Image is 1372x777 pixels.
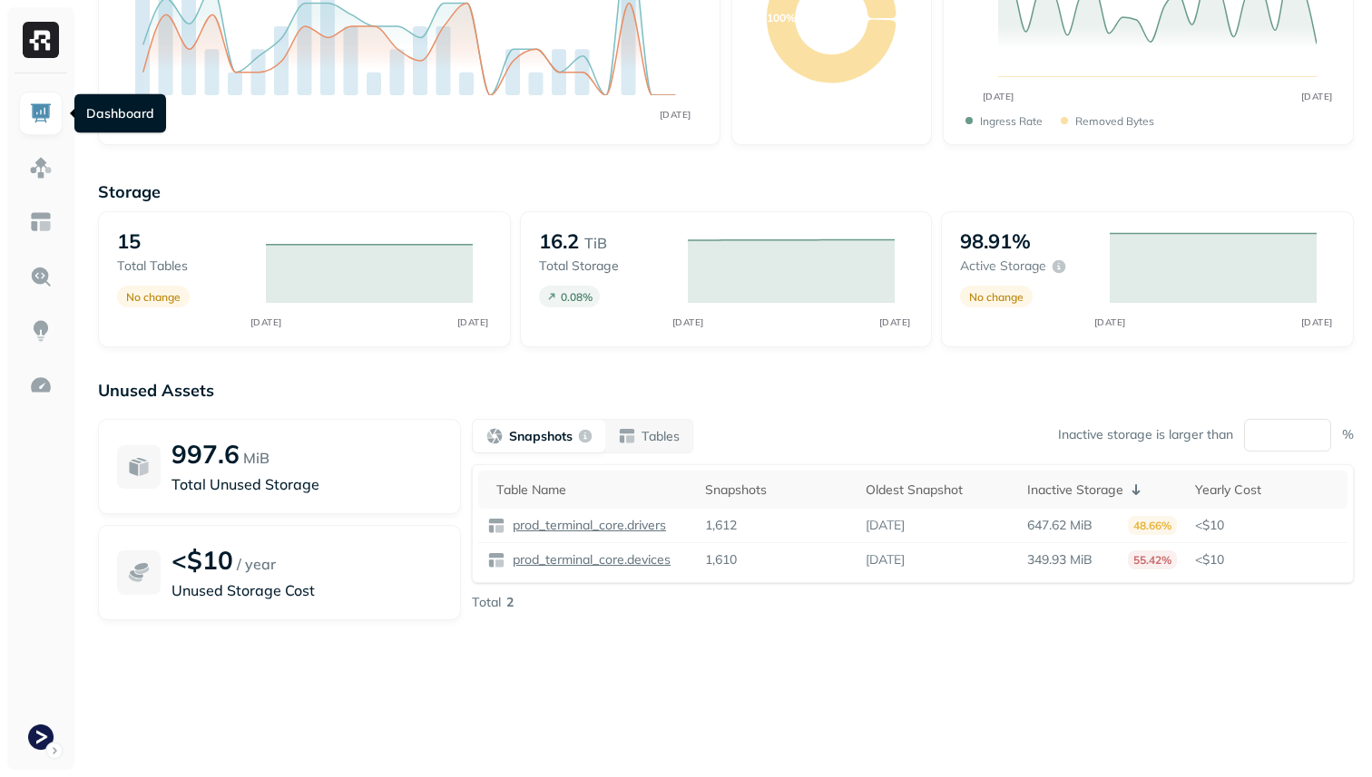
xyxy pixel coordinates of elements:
p: Total tables [117,257,248,275]
p: 647.62 MiB [1027,517,1093,534]
p: 16.2 [539,228,579,254]
p: prod_terminal_core.devices [509,551,671,568]
div: Oldest Snapshot [866,481,1009,499]
text: 100% [767,11,796,24]
p: Ingress Rate [980,114,1043,128]
p: MiB [243,447,269,469]
p: / year [237,553,276,575]
p: 349.93 MiB [1027,551,1093,568]
p: 1,612 [705,517,737,534]
p: <$10 [171,544,233,576]
p: Total storage [539,257,670,275]
div: Table Name [496,481,687,499]
img: Query Explorer [29,265,53,288]
p: % [1342,426,1354,443]
p: <$10 [1195,517,1338,534]
tspan: [DATE] [1300,316,1332,328]
img: Terminal [28,724,54,750]
a: prod_terminal_core.devices [505,551,671,568]
p: 98.91% [960,228,1031,254]
p: <$10 [1195,551,1338,568]
p: Inactive Storage [1027,481,1123,499]
img: table [487,551,505,569]
a: prod_terminal_core.drivers [505,517,666,534]
p: Active storage [960,257,1046,275]
p: 2 [506,594,514,611]
p: Tables [642,428,680,445]
p: Total Unused Storage [171,473,442,495]
p: [DATE] [866,551,905,568]
p: No change [969,290,1024,304]
p: Total [472,594,501,611]
img: Ryft [23,22,59,58]
p: 15 [117,228,141,254]
p: [DATE] [866,517,905,534]
p: 55.42% [1128,550,1177,569]
img: Optimization [29,374,53,397]
tspan: [DATE] [672,316,704,328]
div: Yearly Cost [1195,481,1338,499]
p: Removed bytes [1075,114,1154,128]
p: No change [126,290,181,304]
p: Snapshots [509,428,573,445]
p: 0.08 % [561,290,593,304]
p: Unused Assets [98,380,1354,401]
p: Storage [98,181,1354,202]
p: 997.6 [171,438,240,470]
img: Insights [29,319,53,343]
p: Inactive storage is larger than [1058,426,1233,443]
img: table [487,517,505,535]
tspan: [DATE] [457,316,489,328]
p: prod_terminal_core.drivers [509,517,666,534]
img: Assets [29,156,53,180]
p: 48.66% [1128,516,1177,535]
p: TiB [584,232,607,254]
div: Snapshots [705,481,848,499]
tspan: [DATE] [1093,316,1125,328]
tspan: [DATE] [1300,91,1332,102]
p: Unused Storage Cost [171,579,442,601]
p: 1,610 [705,551,737,568]
tspan: [DATE] [982,91,1014,102]
tspan: [DATE] [250,316,282,328]
img: Dashboard [29,102,53,125]
tspan: [DATE] [879,316,911,328]
div: Dashboard [74,94,166,133]
tspan: [DATE] [660,109,691,121]
img: Asset Explorer [29,210,53,234]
